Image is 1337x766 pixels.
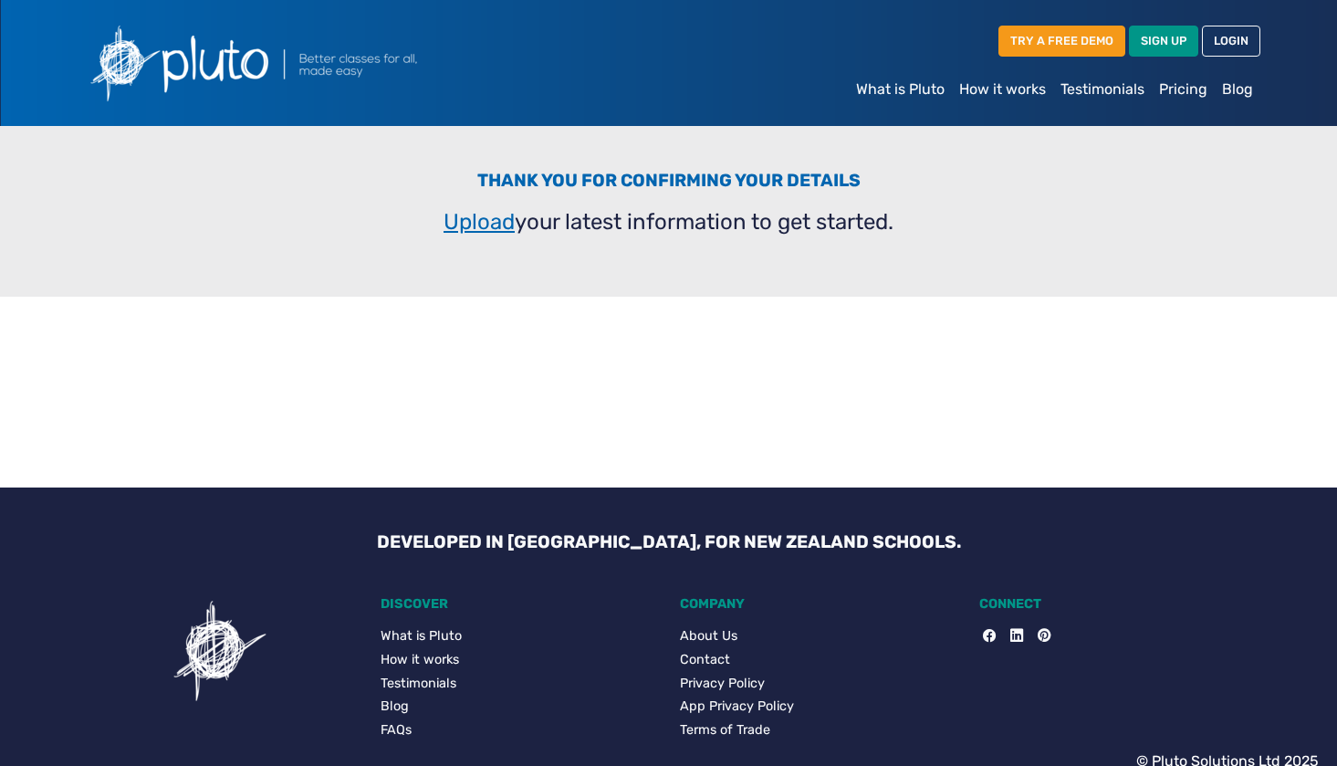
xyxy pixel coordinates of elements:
[78,15,516,111] img: Pluto logo with the text Better classes for all, made easy
[680,674,957,694] a: Privacy Policy
[1152,71,1215,108] a: Pricing
[381,674,658,694] a: Testimonials
[979,596,1257,612] h5: CONNECT
[1053,71,1152,108] a: Testimonials
[381,626,658,646] a: What is Pluto
[381,720,658,740] a: FAQs
[680,626,957,646] a: About Us
[1023,626,1050,646] a: Pinterest
[1202,26,1260,56] a: LOGIN
[362,531,976,552] h3: DEVELOPED IN [GEOGRAPHIC_DATA], FOR NEW ZEALAND SCHOOLS.
[952,71,1053,108] a: How it works
[165,596,275,706] img: Pluto icon showing a confusing task for users
[680,650,957,670] a: Contact
[983,626,996,646] a: Facebook
[89,205,1249,238] p: your latest information to get started.
[444,209,515,235] a: Upload
[1129,26,1198,56] a: SIGN UP
[996,626,1023,646] a: LinkedIn
[381,650,658,670] a: How it works
[680,697,957,717] a: App Privacy Policy
[1215,71,1260,108] a: Blog
[680,596,957,612] h5: COMPANY
[680,720,957,740] a: Terms of Trade
[381,596,658,612] h5: DISCOVER
[89,170,1249,198] h3: Thank you for confirming your details
[381,697,658,717] a: Blog
[849,71,952,108] a: What is Pluto
[998,26,1125,56] a: TRY A FREE DEMO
